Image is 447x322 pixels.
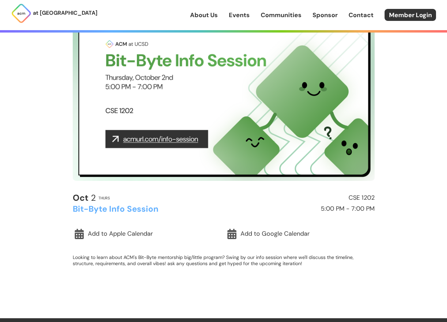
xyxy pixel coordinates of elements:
h2: 5:00 PM - 7:00 PM [227,206,375,212]
h2: CSE 1202 [227,195,375,201]
a: Contact [349,11,374,20]
a: at [GEOGRAPHIC_DATA] [11,3,97,24]
b: Oct [73,192,89,203]
a: Communities [261,11,302,20]
a: Add to Google Calendar [225,226,375,242]
a: Member Login [385,9,436,21]
img: ACM Logo [11,3,32,24]
a: About Us [190,11,218,20]
a: Sponsor [313,11,338,20]
p: at [GEOGRAPHIC_DATA] [33,9,97,17]
img: Event Cover Photo [73,11,375,181]
p: Looking to learn about ACM's Bit-Byte mentorship big/little program? Swing by our info session wh... [73,254,375,267]
h2: 2 [73,193,96,203]
a: Add to Apple Calendar [73,226,222,242]
a: Events [229,11,250,20]
h2: Thurs [98,196,110,200]
h2: Bit-Byte Info Session [73,205,221,213]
